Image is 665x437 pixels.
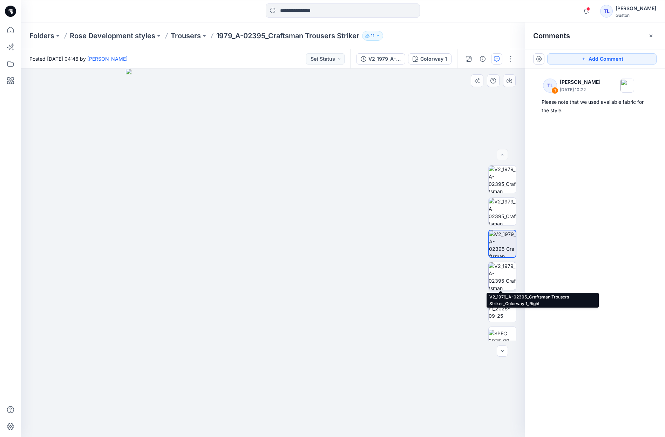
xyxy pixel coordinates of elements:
[171,31,201,41] a: Trousers
[616,4,656,13] div: [PERSON_NAME]
[70,31,155,41] a: Rose Development styles
[489,297,516,320] img: Adjustment_2025-09-25
[356,53,405,65] button: V2_1979_A-02395_Craftsman Trousers Striker
[489,198,516,225] img: V2_1979_A-02395_Craftsman Trousers Striker_Colorway 1_Back
[489,262,516,290] img: V2_1979_A-02395_Craftsman Trousers Striker_Colorway 1_Right
[368,55,401,63] div: V2_1979_A-02395_Craftsman Trousers Striker
[560,86,600,93] p: [DATE] 10:22
[616,13,656,18] div: Guston
[477,53,488,65] button: Details
[216,31,359,41] p: 1979_A-02395_Craftsman Trousers Striker
[542,98,648,115] div: Please note that we used available fabric for the style.
[126,69,420,437] img: eyJhbGciOiJIUzI1NiIsImtpZCI6IjAiLCJzbHQiOiJzZXMiLCJ0eXAiOiJKV1QifQ.eyJkYXRhIjp7InR5cGUiOiJzdG9yYW...
[362,31,383,41] button: 11
[408,53,452,65] button: Colorway 1
[533,32,570,40] h2: Comments
[489,166,516,193] img: V2_1979_A-02395_Craftsman Trousers Striker_Colorway 1_Front
[543,79,557,93] div: TL
[489,330,516,352] img: SPEC 2025-09-26 095107
[547,53,657,65] button: Add Comment
[560,78,600,86] p: [PERSON_NAME]
[420,55,447,63] div: Colorway 1
[551,87,558,94] div: 1
[29,55,128,62] span: Posted [DATE] 04:46 by
[87,56,128,62] a: [PERSON_NAME]
[600,5,613,18] div: TL
[29,31,54,41] a: Folders
[371,32,374,40] p: 11
[489,230,516,257] img: V2_1979_A-02395_Craftsman Trousers Striker_Colorway 1_Left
